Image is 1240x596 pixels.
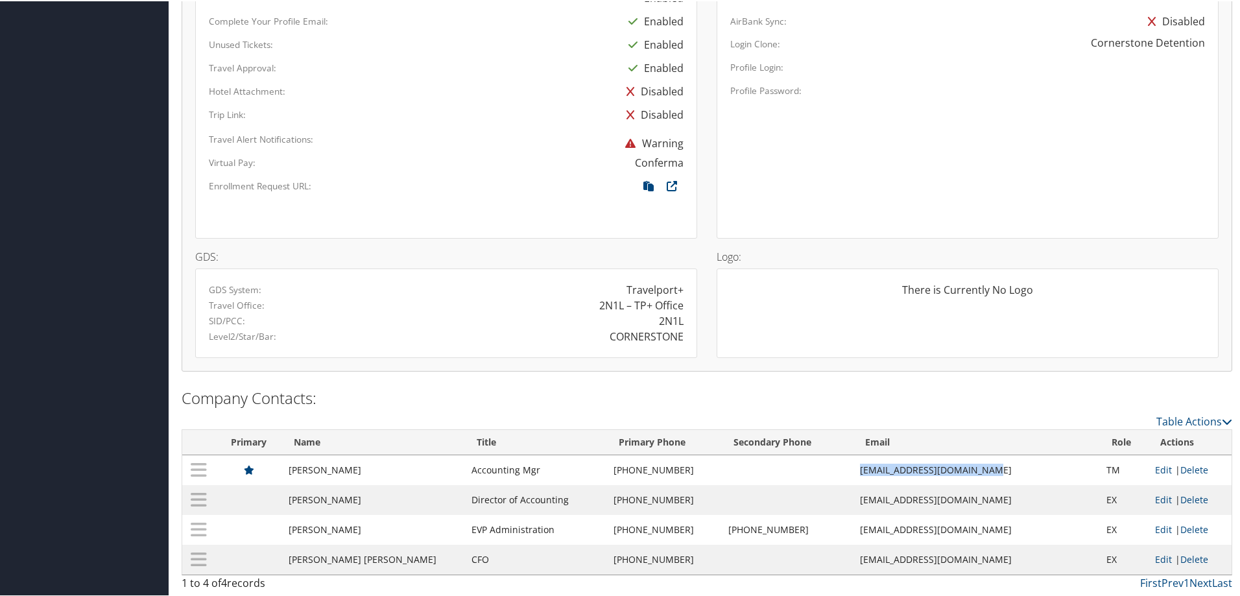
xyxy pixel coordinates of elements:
[1149,543,1232,573] td: |
[1100,514,1149,543] td: EX
[1149,454,1232,484] td: |
[659,312,684,328] div: 2N1L
[730,14,787,27] label: AirBank Sync:
[717,250,1219,261] h4: Logo:
[221,575,227,589] span: 4
[209,155,256,168] label: Virtual Pay:
[1100,454,1149,484] td: TM
[1180,462,1208,475] a: Delete
[853,514,1099,543] td: [EMAIL_ADDRESS][DOMAIN_NAME]
[1149,484,1232,514] td: |
[182,386,1232,408] h2: Company Contacts:
[465,484,607,514] td: Director of Accounting
[607,454,722,484] td: [PHONE_NUMBER]
[209,329,276,342] label: Level2/Star/Bar:
[209,132,313,145] label: Travel Alert Notifications:
[1100,543,1149,573] td: EX
[853,543,1099,573] td: [EMAIL_ADDRESS][DOMAIN_NAME]
[282,484,465,514] td: [PERSON_NAME]
[282,543,465,573] td: [PERSON_NAME] [PERSON_NAME]
[215,429,282,454] th: Primary
[1180,522,1208,534] a: Delete
[209,60,276,73] label: Travel Approval:
[635,154,684,169] div: Conferma
[282,514,465,543] td: [PERSON_NAME]
[195,250,697,261] h4: GDS:
[1149,429,1232,454] th: Actions
[1155,462,1172,475] a: Edit
[853,454,1099,484] td: [EMAIL_ADDRESS][DOMAIN_NAME]
[182,574,430,596] div: 1 to 4 of records
[722,429,853,454] th: Secondary Phone
[607,514,722,543] td: [PHONE_NUMBER]
[1180,492,1208,505] a: Delete
[282,454,465,484] td: [PERSON_NAME]
[607,543,722,573] td: [PHONE_NUMBER]
[1141,8,1205,32] div: Disabled
[209,313,245,326] label: SID/PCC:
[730,281,1205,307] div: There is Currently No Logo
[730,60,783,73] label: Profile Login:
[1162,575,1184,589] a: Prev
[1189,575,1212,589] a: Next
[465,454,607,484] td: Accounting Mgr
[619,135,684,149] span: Warning
[1155,492,1172,505] a: Edit
[1155,522,1172,534] a: Edit
[626,281,684,296] div: Travelport+
[209,14,328,27] label: Complete Your Profile Email:
[209,178,311,191] label: Enrollment Request URL:
[209,84,285,97] label: Hotel Attachment:
[622,55,684,78] div: Enabled
[722,514,853,543] td: [PHONE_NUMBER]
[607,429,722,454] th: Primary Phone
[599,296,684,312] div: 2N1L – TP+ Office
[209,298,265,311] label: Travel Office:
[209,37,273,50] label: Unused Tickets:
[465,543,607,573] td: CFO
[853,484,1099,514] td: [EMAIL_ADDRESS][DOMAIN_NAME]
[620,102,684,125] div: Disabled
[465,429,607,454] th: Title
[1156,413,1232,427] a: Table Actions
[1212,575,1232,589] a: Last
[1091,34,1205,49] div: Cornerstone Detention
[622,8,684,32] div: Enabled
[209,107,246,120] label: Trip Link:
[465,514,607,543] td: EVP Administration
[620,78,684,102] div: Disabled
[1100,429,1149,454] th: Role
[1100,484,1149,514] td: EX
[1140,575,1162,589] a: First
[1184,575,1189,589] a: 1
[730,83,802,96] label: Profile Password:
[622,32,684,55] div: Enabled
[730,36,780,49] label: Login Clone:
[1149,514,1232,543] td: |
[1180,552,1208,564] a: Delete
[853,429,1099,454] th: Email
[282,429,465,454] th: Name
[607,484,722,514] td: [PHONE_NUMBER]
[209,282,261,295] label: GDS System:
[1155,552,1172,564] a: Edit
[610,328,684,343] div: CORNERSTONE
